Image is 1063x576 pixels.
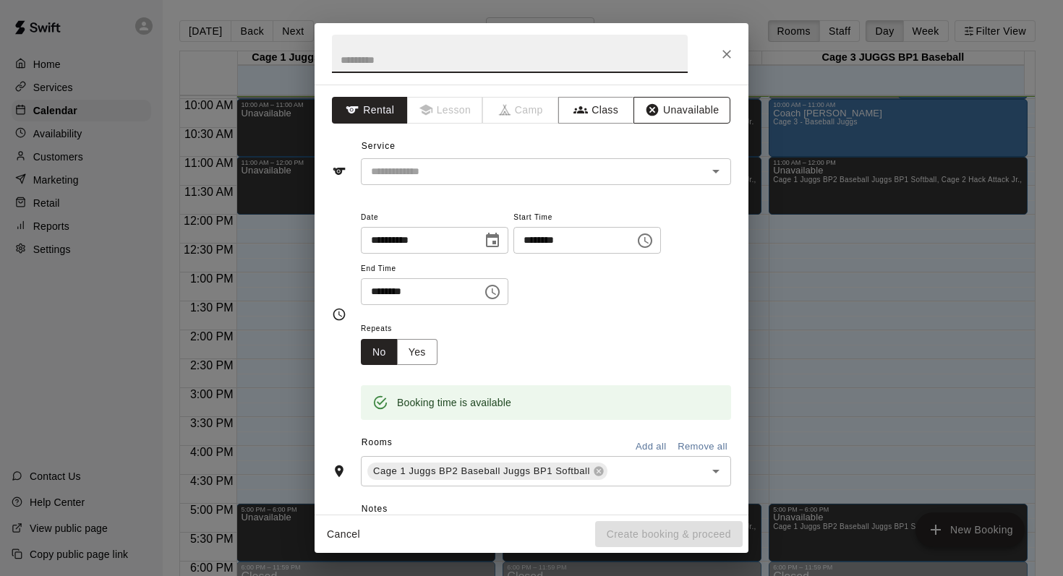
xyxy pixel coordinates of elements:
button: Open [706,161,726,181]
span: Start Time [513,208,661,228]
span: Lessons must be created in the Services page first [408,97,484,124]
button: Rental [332,97,408,124]
button: Add all [628,436,674,458]
div: outlined button group [361,339,437,366]
button: Choose date, selected date is Aug 17, 2025 [478,226,507,255]
button: No [361,339,398,366]
button: Class [558,97,634,124]
span: Date [361,208,508,228]
span: End Time [361,259,508,279]
button: Close [714,41,740,67]
span: Rooms [362,437,393,447]
span: Cage 1 Juggs BP2 Baseball Juggs BP1 Softball [367,464,596,478]
button: Yes [397,339,437,366]
button: Cancel [320,521,367,548]
span: Notes [362,498,731,521]
div: Cage 1 Juggs BP2 Baseball Juggs BP1 Softball [367,463,607,480]
button: Choose time, selected time is 12:00 PM [631,226,659,255]
button: Unavailable [633,97,730,124]
div: Booking time is available [397,390,511,416]
span: Repeats [361,319,449,339]
button: Remove all [674,436,731,458]
span: Service [362,141,396,151]
svg: Timing [332,307,346,322]
svg: Rooms [332,464,346,478]
span: Camps can only be created in the Services page [483,97,559,124]
svg: Service [332,164,346,179]
button: Open [706,461,726,481]
button: Choose time, selected time is 12:45 PM [478,278,507,306]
